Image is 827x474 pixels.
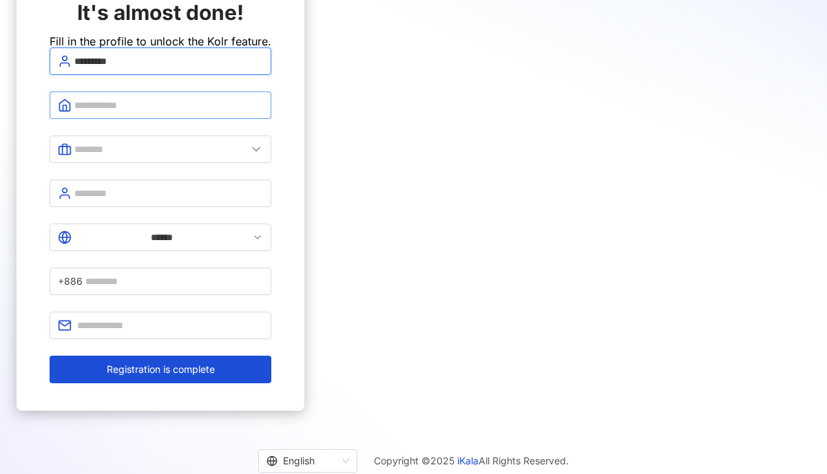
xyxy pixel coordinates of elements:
div: English [266,450,337,472]
span: Copyright © 2025 All Rights Reserved. [374,453,569,469]
button: Registration is complete [50,356,271,383]
a: iKala [457,455,479,466]
span: Fill in the profile to unlock the Kolr feature. [50,34,271,48]
span: Registration is complete [107,364,215,375]
span: +886 [58,274,83,289]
